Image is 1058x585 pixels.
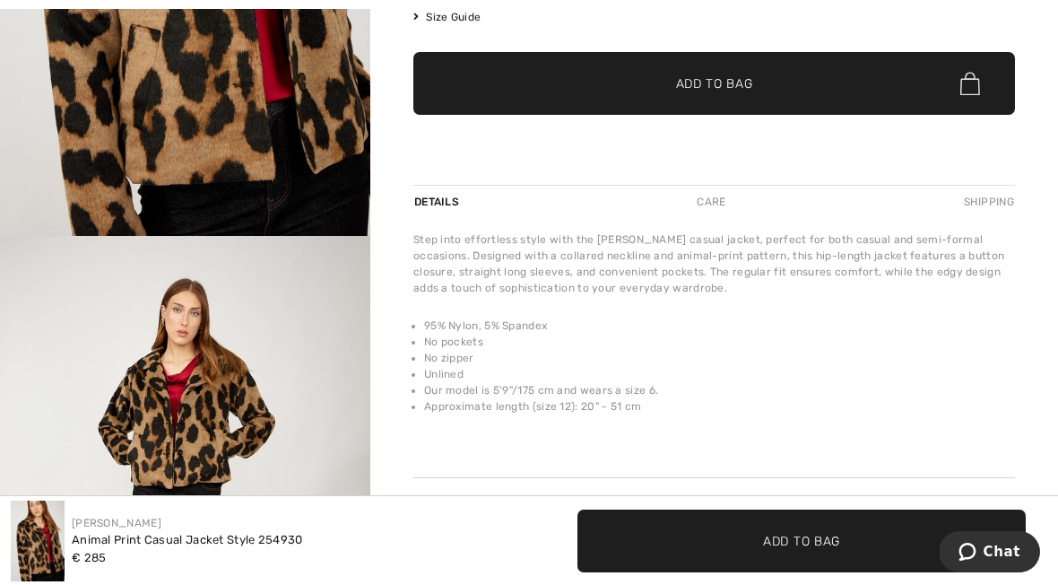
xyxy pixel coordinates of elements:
span: Add to Bag [676,74,753,93]
li: Approximate length (size 12): 20" - 51 cm [424,398,1015,415]
div: Step into effortless style with the [PERSON_NAME] casual jacket, perfect for both casual and semi... [413,231,1015,296]
button: Add to Bag [413,52,1015,115]
li: Our model is 5'9"/175 cm and wears a size 6. [424,382,1015,398]
button: Add to Bag [577,510,1026,572]
div: Shipping [959,186,1015,218]
div: Care [681,186,741,218]
span: € 285 [72,551,107,564]
div: Details [413,186,464,218]
img: Animal Print Casual Jacket Style 254930 [11,501,65,581]
span: Size Guide [413,9,481,25]
li: No zipper [424,350,1015,366]
li: No pockets [424,334,1015,350]
iframe: Opens a widget where you can chat to one of our agents [940,531,1040,576]
div: Animal Print Casual Jacket Style 254930 [72,531,303,549]
li: Unlined [424,366,1015,382]
li: 95% Nylon, 5% Spandex [424,318,1015,334]
span: Add to Bag [763,531,840,550]
a: [PERSON_NAME] [72,517,161,529]
img: Bag.svg [960,72,980,95]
